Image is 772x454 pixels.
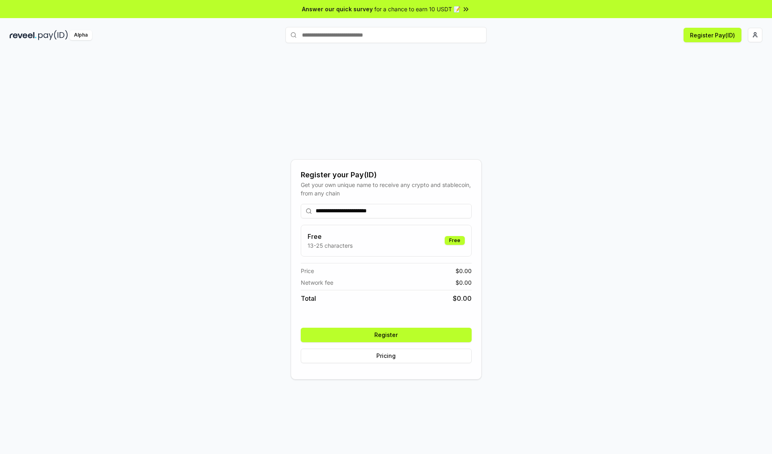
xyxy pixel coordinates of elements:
[445,236,465,245] div: Free
[38,30,68,40] img: pay_id
[684,28,741,42] button: Register Pay(ID)
[456,278,472,287] span: $ 0.00
[374,5,460,13] span: for a chance to earn 10 USDT 📝
[301,181,472,197] div: Get your own unique name to receive any crypto and stablecoin, from any chain
[302,5,373,13] span: Answer our quick survey
[10,30,37,40] img: reveel_dark
[453,294,472,303] span: $ 0.00
[301,267,314,275] span: Price
[308,241,353,250] p: 13-25 characters
[70,30,92,40] div: Alpha
[308,232,353,241] h3: Free
[301,294,316,303] span: Total
[301,278,333,287] span: Network fee
[301,349,472,363] button: Pricing
[301,169,472,181] div: Register your Pay(ID)
[456,267,472,275] span: $ 0.00
[301,328,472,342] button: Register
